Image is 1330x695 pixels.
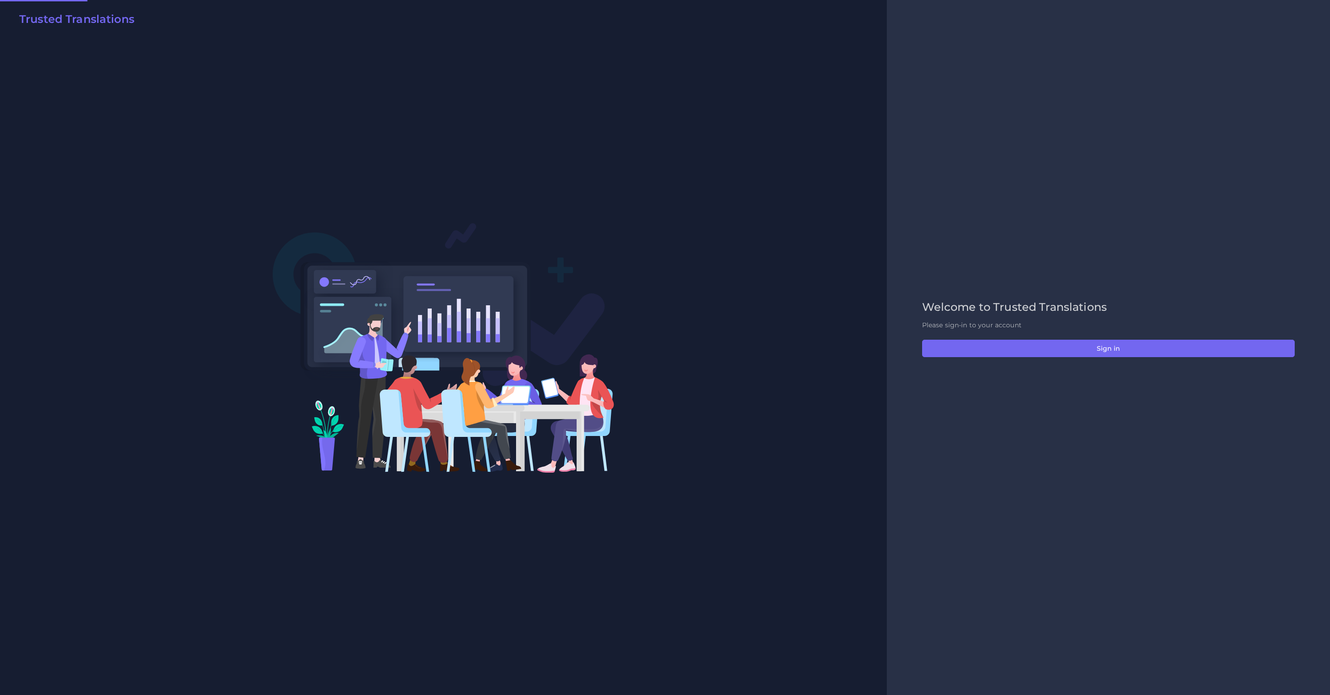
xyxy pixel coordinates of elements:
[922,340,1295,357] button: Sign in
[922,320,1295,330] p: Please sign-in to your account
[13,13,134,29] a: Trusted Translations
[272,222,615,473] img: Login V2
[922,301,1295,314] h2: Welcome to Trusted Translations
[19,13,134,26] h2: Trusted Translations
